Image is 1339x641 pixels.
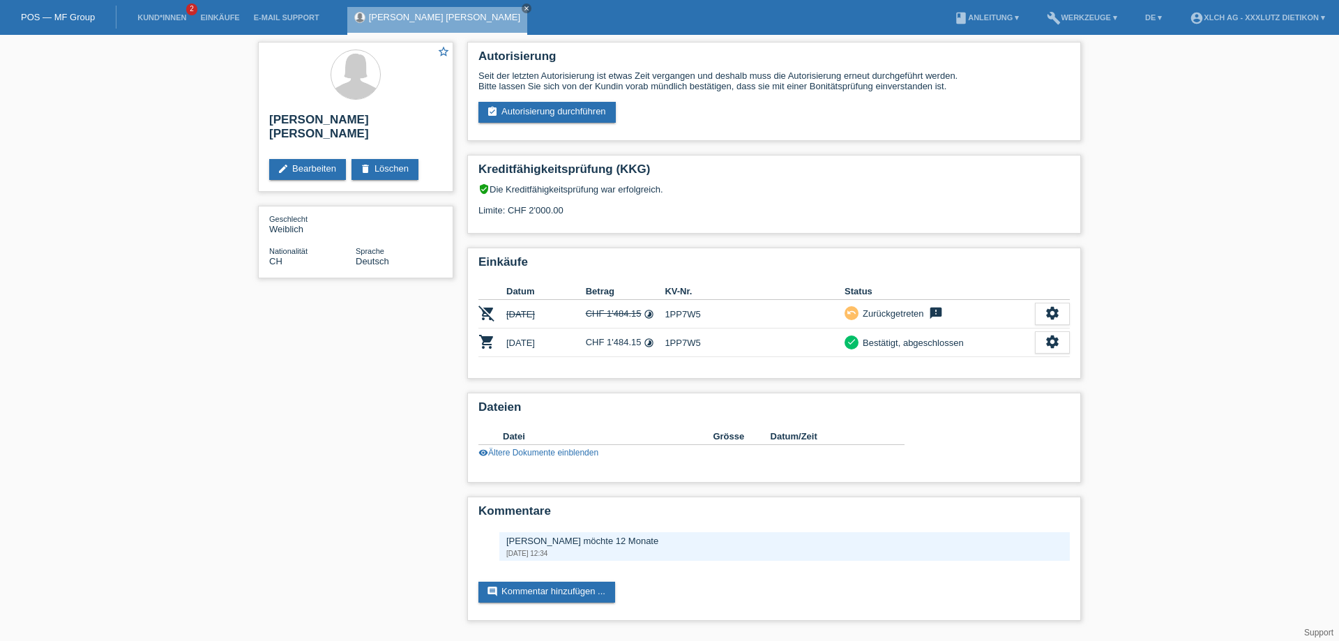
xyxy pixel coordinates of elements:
[586,283,665,300] th: Betrag
[1304,628,1333,638] a: Support
[506,550,1063,557] div: [DATE] 12:34
[1040,13,1124,22] a: buildWerkzeuge ▾
[665,329,845,357] td: 1PP7W5
[269,215,308,223] span: Geschlecht
[522,3,531,13] a: close
[437,45,450,58] i: star_border
[269,213,356,234] div: Weiblich
[360,163,371,174] i: delete
[356,256,389,266] span: Deutsch
[1045,334,1060,349] i: settings
[478,448,598,458] a: visibilityÄltere Dokumente einblenden
[845,283,1035,300] th: Status
[1183,13,1332,22] a: account_circleXLCH AG - XXXLutz Dietikon ▾
[858,306,923,321] div: Zurückgetreten
[1190,11,1204,25] i: account_circle
[478,183,1070,226] div: Die Kreditfähigkeitsprüfung war erfolgreich. Limite: CHF 2'000.00
[506,536,1063,546] div: [PERSON_NAME] möchte 12 Monate
[478,183,490,195] i: verified_user
[771,428,885,445] th: Datum/Zeit
[947,13,1026,22] a: bookAnleitung ▾
[586,300,665,329] td: CHF 1'484.15
[478,504,1070,525] h2: Kommentare
[478,305,495,322] i: POSP00027536
[478,70,1070,91] div: Seit der letzten Autorisierung ist etwas Zeit vergangen und deshalb muss die Autorisierung erneut...
[928,306,944,320] i: feedback
[193,13,246,22] a: Einkäufe
[21,12,95,22] a: POS — MF Group
[523,5,530,12] i: close
[478,50,1070,70] h2: Autorisierung
[1045,306,1060,321] i: settings
[269,256,282,266] span: Schweiz
[369,12,520,22] a: [PERSON_NAME] [PERSON_NAME]
[478,448,488,458] i: visibility
[478,163,1070,183] h2: Kreditfähigkeitsprüfung (KKG)
[130,13,193,22] a: Kund*innen
[478,333,495,350] i: POSP00027537
[269,159,346,180] a: editBearbeiten
[478,255,1070,276] h2: Einkäufe
[713,428,770,445] th: Grösse
[1138,13,1169,22] a: DE ▾
[665,283,845,300] th: KV-Nr.
[506,329,586,357] td: [DATE]
[478,582,615,603] a: commentKommentar hinzufügen ...
[487,586,498,597] i: comment
[269,247,308,255] span: Nationalität
[665,300,845,329] td: 1PP7W5
[478,102,616,123] a: assignment_turned_inAutorisierung durchführen
[858,335,964,350] div: Bestätigt, abgeschlossen
[278,163,289,174] i: edit
[269,113,442,148] h2: [PERSON_NAME] [PERSON_NAME]
[503,428,713,445] th: Datei
[644,309,654,319] i: Fixe Raten - Zinsübernahme durch Kunde (6 Raten)
[478,400,1070,421] h2: Dateien
[506,283,586,300] th: Datum
[247,13,326,22] a: E-Mail Support
[487,106,498,117] i: assignment_turned_in
[356,247,384,255] span: Sprache
[847,308,856,317] i: undo
[954,11,968,25] i: book
[351,159,418,180] a: deleteLöschen
[586,329,665,357] td: CHF 1'484.15
[847,337,856,347] i: check
[1047,11,1061,25] i: build
[437,45,450,60] a: star_border
[506,300,586,329] td: [DATE]
[644,338,654,348] i: Fixe Raten - Zinsübernahme durch Kunde (12 Raten)
[186,3,197,15] span: 2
